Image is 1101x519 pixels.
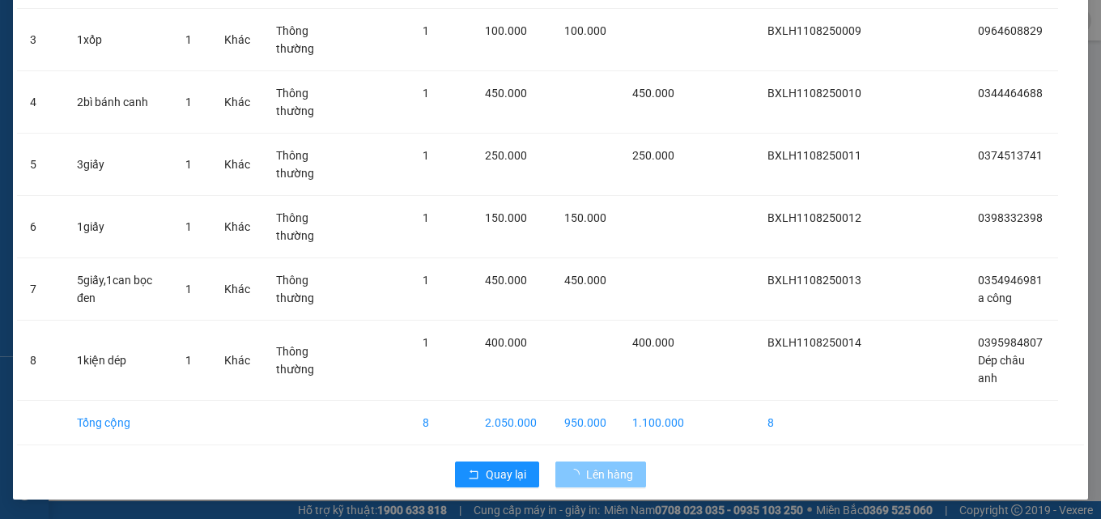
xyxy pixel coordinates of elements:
span: rollback [468,469,479,482]
td: 4 [17,71,64,134]
span: 1 [423,24,429,37]
span: 1 [423,274,429,287]
span: Lên hàng [586,466,633,483]
td: Khác [211,196,263,258]
span: 1 [423,336,429,349]
td: 5 [17,134,64,196]
td: 1kiện dép [64,321,172,401]
span: 400.000 [485,336,527,349]
td: 5giấy,1can bọc đen [64,258,172,321]
td: 3 [17,9,64,71]
td: 950.000 [551,401,619,445]
span: 1 [423,149,429,162]
span: 150.000 [485,211,527,224]
td: 2bì bánh canh [64,71,172,134]
span: 1 [185,283,192,296]
td: 8 [17,321,64,401]
span: 450.000 [485,87,527,100]
span: 0395984807 [978,336,1043,349]
span: 1 [185,158,192,171]
td: 8 [755,401,874,445]
span: 400.000 [632,336,674,349]
span: 100.000 [485,24,527,37]
span: 0354946981 [978,274,1043,287]
td: 1giấy [64,196,172,258]
td: Khác [211,321,263,401]
span: 1 [423,87,429,100]
span: Dép châu anh [978,354,1025,385]
span: 450.000 [485,274,527,287]
span: 0374513741 [978,149,1043,162]
td: Khác [211,258,263,321]
span: BXLH1108250011 [767,149,861,162]
span: BXLH1108250013 [767,274,861,287]
span: 1 [185,220,192,233]
td: Thông thường [263,134,351,196]
span: 1 [185,33,192,46]
td: Thông thường [263,71,351,134]
button: rollbackQuay lại [455,462,539,487]
span: BXLH1108250012 [767,211,861,224]
span: 0344464688 [978,87,1043,100]
span: 450.000 [632,87,674,100]
td: Khác [211,71,263,134]
td: 6 [17,196,64,258]
span: 1 [185,354,192,367]
td: 1xốp [64,9,172,71]
span: BXLH1108250009 [767,24,861,37]
td: Khác [211,9,263,71]
td: Thông thường [263,258,351,321]
span: a công [978,291,1012,304]
td: Thông thường [263,321,351,401]
td: 8 [410,401,472,445]
span: BXLH1108250014 [767,336,861,349]
td: 2.050.000 [472,401,551,445]
span: 1 [185,96,192,108]
td: Khác [211,134,263,196]
span: 250.000 [632,149,674,162]
button: Lên hàng [555,462,646,487]
span: Quay lại [486,466,526,483]
td: Thông thường [263,9,351,71]
span: loading [568,469,586,480]
span: 100.000 [564,24,606,37]
span: BXLH1108250010 [767,87,861,100]
td: 3giấy [64,134,172,196]
span: 1 [423,211,429,224]
td: 7 [17,258,64,321]
span: 0964608829 [978,24,1043,37]
span: 150.000 [564,211,606,224]
td: Tổng cộng [64,401,172,445]
td: Thông thường [263,196,351,258]
td: 1.100.000 [619,401,697,445]
span: 0398332398 [978,211,1043,224]
span: 450.000 [564,274,606,287]
span: 250.000 [485,149,527,162]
